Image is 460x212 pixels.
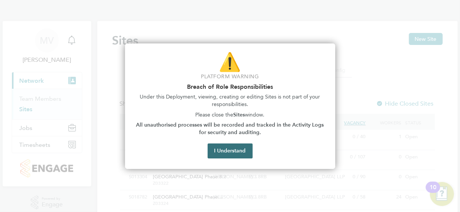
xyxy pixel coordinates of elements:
[136,122,326,136] strong: All unauthorised processes will be recorded and tracked in the Activity Logs for security and aud...
[125,43,335,169] div: Breach of Deployment Warning
[245,112,265,118] span: window.
[134,83,326,90] h2: Breach of Role Responsibilities
[234,112,245,118] strong: Sites
[208,143,253,158] button: Yes, I've been Approved
[134,93,326,108] p: Under this Deployment, viewing, creating or editing Sites is not part of your responsibilities.
[134,49,326,75] p: ⚠️
[134,73,326,81] p: Platform Warning
[196,112,234,118] span: Please close the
